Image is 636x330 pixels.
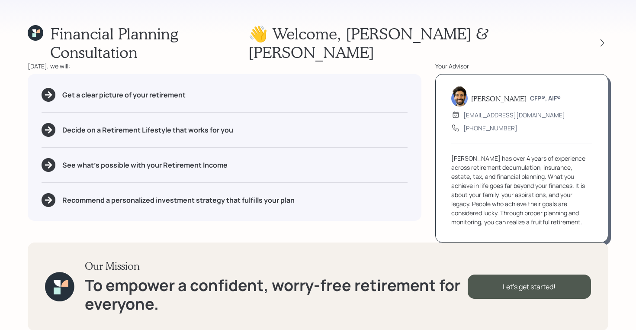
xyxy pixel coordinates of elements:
[62,91,186,99] h5: Get a clear picture of your retirement
[62,196,295,204] h5: Recommend a personalized investment strategy that fulfills your plan
[468,275,591,299] div: Let's get started!
[530,95,561,102] h6: CFP®, AIF®
[471,94,527,103] h5: [PERSON_NAME]
[85,260,468,272] h3: Our Mission
[28,61,421,71] div: [DATE], we will:
[248,24,581,61] h1: 👋 Welcome , [PERSON_NAME] & [PERSON_NAME]
[85,276,468,313] h1: To empower a confident, worry-free retirement for everyone.
[451,86,468,107] img: eric-schwartz-headshot.png
[463,110,565,120] div: [EMAIL_ADDRESS][DOMAIN_NAME]
[62,126,233,134] h5: Decide on a Retirement Lifestyle that works for you
[451,154,592,226] div: [PERSON_NAME] has over 4 years of experience across retirement decumulation, insurance, estate, t...
[50,24,248,61] h1: Financial Planning Consultation
[463,123,517,133] div: [PHONE_NUMBER]
[62,161,228,169] h5: See what's possible with your Retirement Income
[435,61,608,71] div: Your Advisor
